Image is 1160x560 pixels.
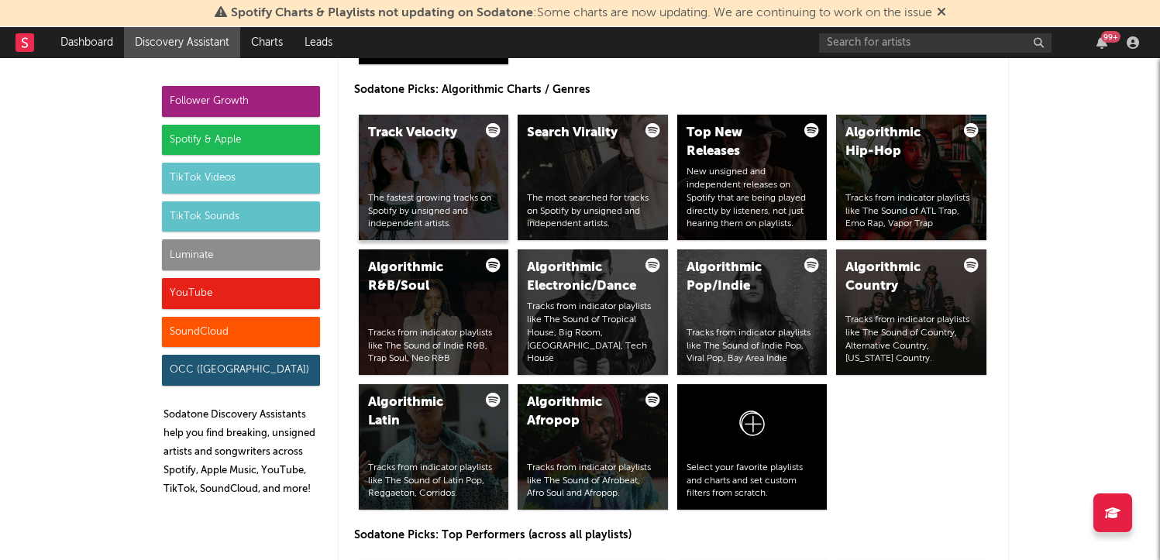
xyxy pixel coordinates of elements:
div: New unsigned and independent releases on Spotify that are being played directly by listeners, not... [687,166,818,231]
div: Tracks from indicator playlists like The Sound of Indie R&B, Trap Soul, Neo R&B [368,327,500,366]
button: 99+ [1096,36,1107,49]
div: Algorithmic R&B/Soul [368,259,473,296]
div: TikTok Sounds [162,201,320,232]
p: Sodatone Picks: Top Performers (across all playlists) [354,526,993,545]
a: Search ViralityThe most searched for tracks on Spotify by unsigned and independent artists. [518,115,668,240]
div: TikTok Videos [162,163,320,194]
div: Algorithmic Afropop [527,393,632,431]
a: Algorithmic Pop/IndieTracks from indicator playlists like The Sound of Indie Pop, Viral Pop, Bay ... [677,249,828,375]
a: Discovery Assistant [124,27,240,58]
a: Algorithmic Electronic/DanceTracks from indicator playlists like The Sound of Tropical House, Big... [518,249,668,375]
a: Algorithmic CountryTracks from indicator playlists like The Sound of Country, Alternative Country... [836,249,986,375]
div: Algorithmic Country [845,259,951,296]
div: Tracks from indicator playlists like The Sound of Latin Pop, Reggaeton, Corridos. [368,462,500,500]
div: Algorithmic Pop/Indie [687,259,792,296]
div: Algorithmic Hip-Hop [845,124,951,161]
div: Algorithmic Latin [368,393,473,431]
a: Leads [294,27,343,58]
div: Top New Releases [687,124,792,161]
div: Tracks from indicator playlists like The Sound of Tropical House, Big Room, [GEOGRAPHIC_DATA], Te... [527,301,659,366]
a: Algorithmic Hip-HopTracks from indicator playlists like The Sound of ATL Trap, Emo Rap, Vapor Trap [836,115,986,240]
div: YouTube [162,278,320,309]
p: Sodatone Picks: Algorithmic Charts / Genres [354,81,993,99]
input: Search for artists [819,33,1052,53]
div: Select your favorite playlists and charts and set custom filters from scratch. [687,462,818,500]
div: Algorithmic Electronic/Dance [527,259,632,296]
div: Spotify & Apple [162,125,320,156]
div: Tracks from indicator playlists like The Sound of Country, Alternative Country, [US_STATE] Country. [845,314,977,366]
div: Search Virality [527,124,632,143]
div: SoundCloud [162,317,320,348]
span: Spotify Charts & Playlists not updating on Sodatone [231,7,533,19]
div: The fastest growing tracks on Spotify by unsigned and independent artists. [368,192,500,231]
div: Follower Growth [162,86,320,117]
a: Algorithmic R&B/SoulTracks from indicator playlists like The Sound of Indie R&B, Trap Soul, Neo R&B [359,249,509,375]
div: The most searched for tracks on Spotify by unsigned and independent artists. [527,192,659,231]
div: Luminate [162,239,320,270]
div: 99 + [1101,31,1120,43]
div: Track Velocity [368,124,473,143]
a: Top New ReleasesNew unsigned and independent releases on Spotify that are being played directly b... [677,115,828,240]
div: OCC ([GEOGRAPHIC_DATA]) [162,355,320,386]
a: Charts [240,27,294,58]
a: Track VelocityThe fastest growing tracks on Spotify by unsigned and independent artists. [359,115,509,240]
a: Dashboard [50,27,124,58]
div: Tracks from indicator playlists like The Sound of ATL Trap, Emo Rap, Vapor Trap [845,192,977,231]
div: Tracks from indicator playlists like The Sound of Indie Pop, Viral Pop, Bay Area Indie [687,327,818,366]
span: : Some charts are now updating. We are continuing to work on the issue [231,7,932,19]
p: Sodatone Discovery Assistants help you find breaking, unsigned artists and songwriters across Spo... [164,406,320,499]
a: Algorithmic AfropopTracks from indicator playlists like The Sound of Afrobeat, Afro Soul and Afro... [518,384,668,510]
div: Tracks from indicator playlists like The Sound of Afrobeat, Afro Soul and Afropop. [527,462,659,500]
a: Select your favorite playlists and charts and set custom filters from scratch. [677,384,828,510]
span: Dismiss [937,7,946,19]
a: Algorithmic LatinTracks from indicator playlists like The Sound of Latin Pop, Reggaeton, Corridos. [359,384,509,510]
